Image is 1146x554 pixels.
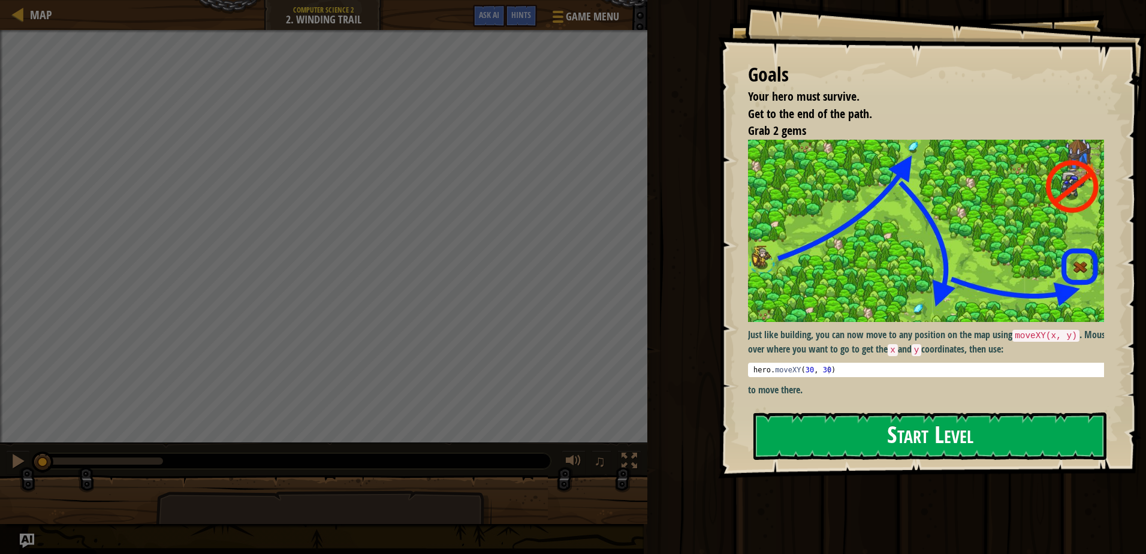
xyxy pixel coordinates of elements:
[543,5,626,33] button: Game Menu
[594,452,606,470] span: ♫
[473,5,505,27] button: Ask AI
[748,122,806,138] span: Grab 2 gems
[24,7,52,23] a: Map
[748,106,872,122] span: Get to the end of the path.
[733,106,1101,123] li: Get to the end of the path.
[912,344,922,356] code: y
[566,9,619,25] span: Game Menu
[20,534,34,548] button: Ask AI
[479,9,499,20] span: Ask AI
[748,88,860,104] span: Your hero must survive.
[753,413,1106,460] button: Start Level
[1012,330,1079,342] code: moveXY(x, y)
[592,450,612,475] button: ♫
[733,88,1101,106] li: Your hero must survive.
[30,7,52,23] span: Map
[888,344,898,356] code: x
[733,122,1101,140] li: Grab 2 gems
[748,140,1113,322] img: Winding trail
[748,328,1113,356] p: Just like building, you can now move to any position on the map using . Mouse over where you want...
[748,383,1113,397] p: to move there.
[748,61,1104,89] div: Goals
[562,450,586,475] button: Adjust volume
[511,9,531,20] span: Hints
[617,450,641,475] button: Toggle fullscreen
[6,450,30,475] button: Ctrl + P: Pause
